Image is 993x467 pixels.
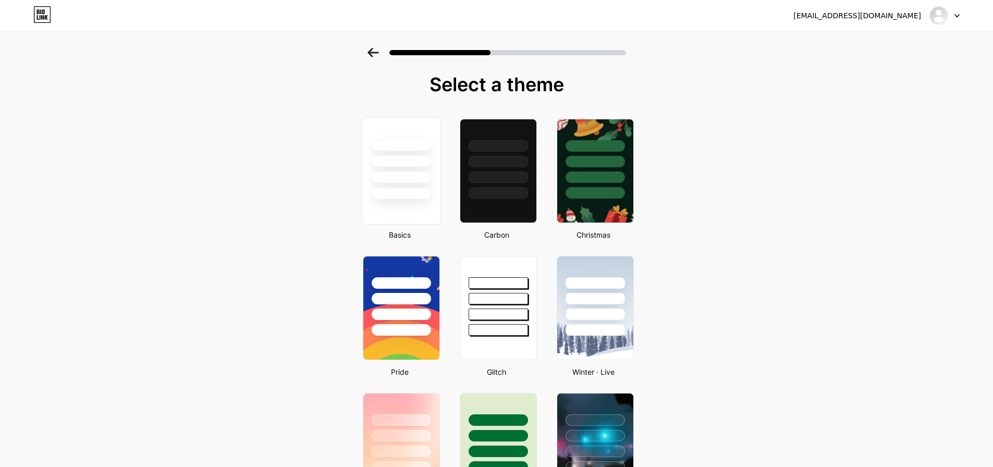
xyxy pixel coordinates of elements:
img: ifoncraft [929,6,949,26]
div: Christmas [554,229,634,240]
div: Basics [360,229,440,240]
div: Glitch [457,366,537,377]
div: Carbon [457,229,537,240]
div: Winter · Live [554,366,634,377]
div: [EMAIL_ADDRESS][DOMAIN_NAME] [793,10,921,21]
div: Pride [360,366,440,377]
div: Select a theme [359,74,635,95]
